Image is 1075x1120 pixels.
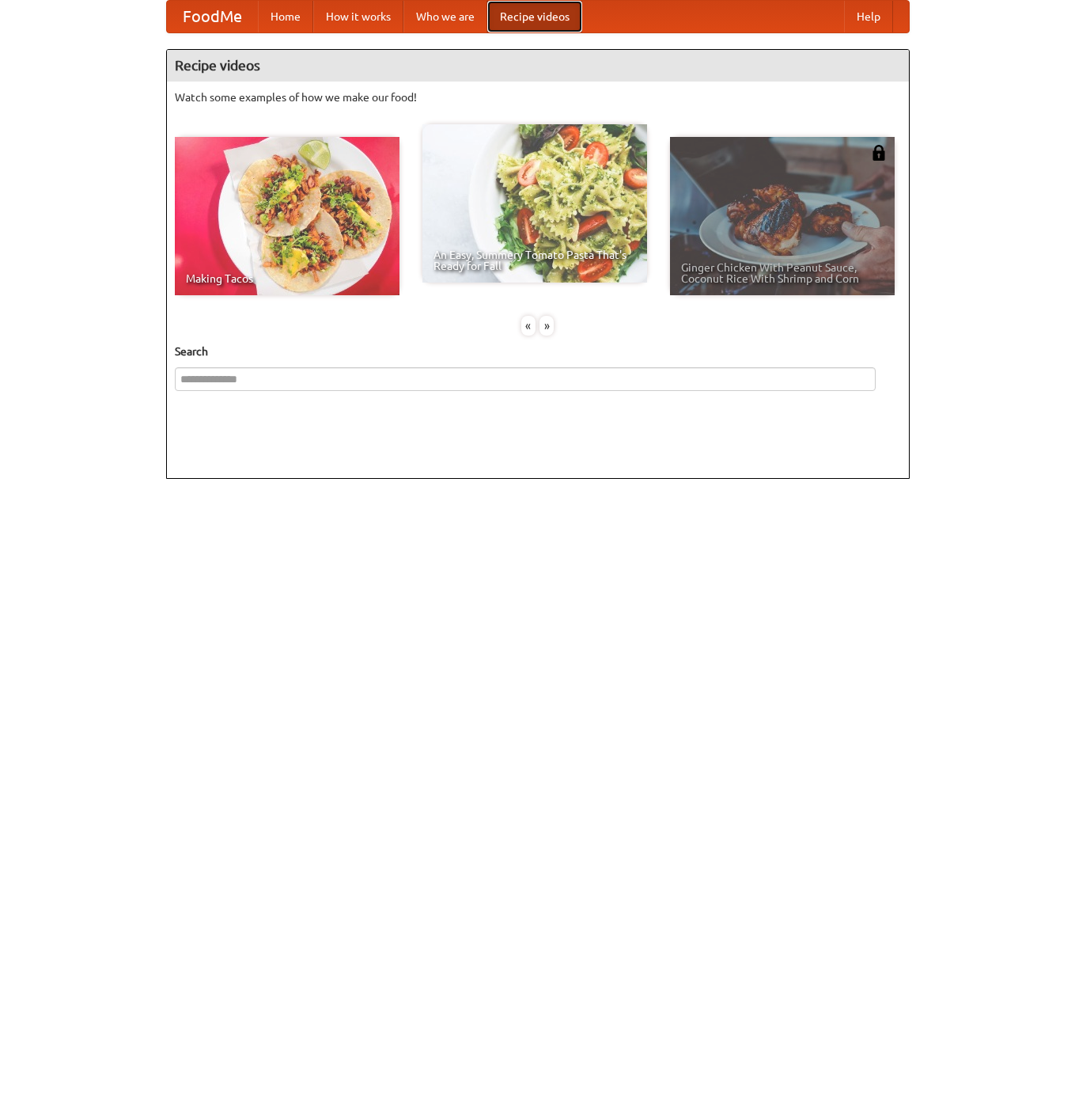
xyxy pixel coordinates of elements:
a: Who we are [403,1,487,32]
span: An Easy, Summery Tomato Pasta That's Ready for Fall [433,249,636,271]
a: Home [258,1,313,32]
a: FoodMe [167,1,258,32]
a: Help [844,1,893,32]
div: « [521,316,536,336]
a: Making Tacos [175,137,399,295]
div: » [539,316,554,336]
a: How it works [313,1,403,32]
h4: Recipe videos [167,50,909,82]
p: Watch some examples of how we make our food! [175,89,901,105]
h5: Search [175,344,901,359]
a: An Easy, Summery Tomato Pasta That's Ready for Fall [422,124,647,283]
img: 483408.png [871,145,887,161]
a: Recipe videos [487,1,582,32]
span: Making Tacos [186,273,388,284]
